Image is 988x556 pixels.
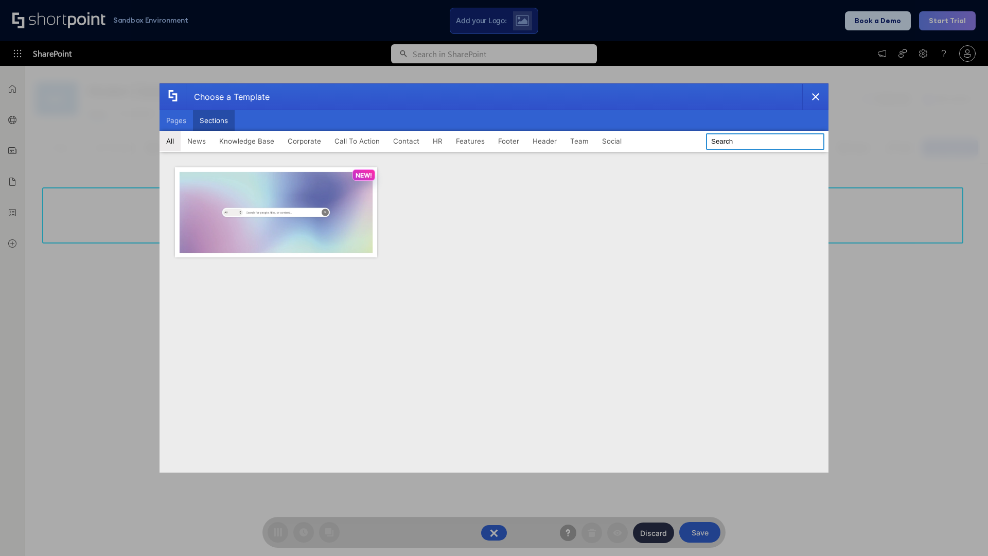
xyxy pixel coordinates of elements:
button: Corporate [281,131,328,151]
button: Pages [160,110,193,131]
button: Contact [386,131,426,151]
button: Social [595,131,628,151]
button: Sections [193,110,235,131]
iframe: Chat Widget [937,507,988,556]
button: All [160,131,181,151]
button: HR [426,131,449,151]
p: NEW! [356,171,372,179]
div: template selector [160,83,828,473]
button: News [181,131,213,151]
button: Footer [491,131,526,151]
button: Header [526,131,563,151]
div: Choose a Template [186,84,270,110]
button: Team [563,131,595,151]
button: Knowledge Base [213,131,281,151]
button: Features [449,131,491,151]
button: Call To Action [328,131,386,151]
input: Search [706,133,824,150]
